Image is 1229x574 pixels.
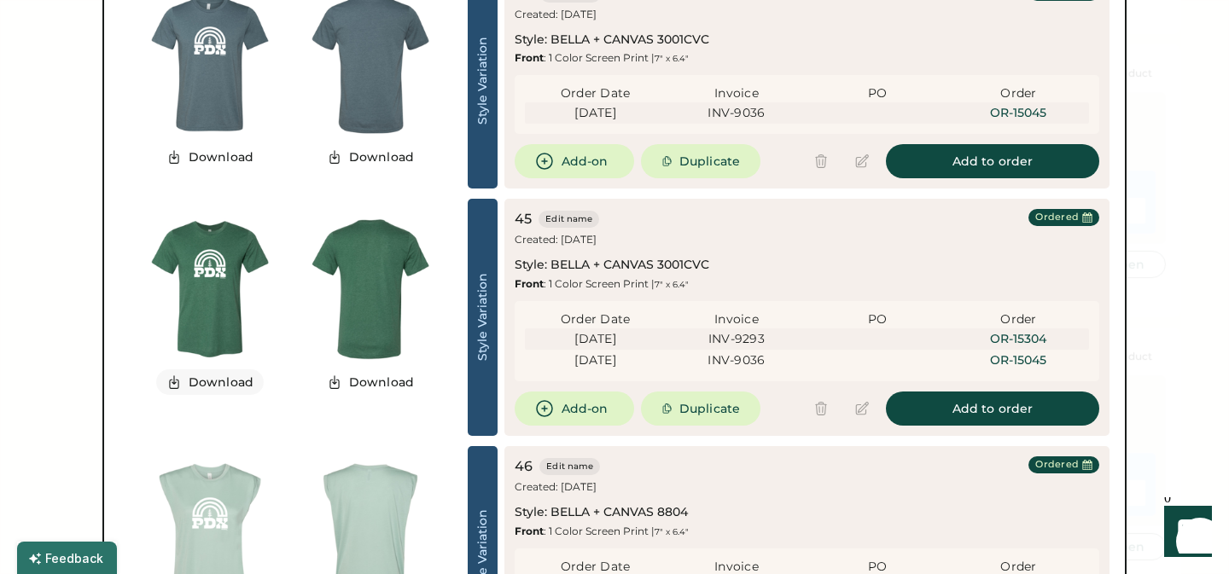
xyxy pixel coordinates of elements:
div: Order Date [525,85,666,102]
button: Download [317,369,424,395]
div: : 1 Color Screen Print | [515,51,689,65]
div: INV-9036 [666,352,807,369]
div: Created: [DATE] [515,233,600,246]
div: : 1 Color Screen Print | [515,525,689,538]
img: generate-image [130,209,290,369]
strong: Front [515,51,544,64]
div: : 1 Color Screen Print | [515,277,689,291]
div: Created: [DATE] [515,8,600,21]
div: Order [948,85,1089,102]
button: Download [317,144,424,170]
div: OR-15045 [948,352,1089,369]
div: [DATE] [525,105,666,122]
button: Download [156,369,264,395]
div: Style Variation [475,17,492,145]
img: generate-image [290,209,451,369]
button: This item is used in an order and cannot be edited. You can "Duplicate" the product instead. [845,144,879,178]
div: OR-15045 [948,105,1089,122]
div: [DATE] [525,352,666,369]
div: Ordered [1035,458,1079,472]
div: PO [807,311,948,328]
button: Edit name [539,211,599,228]
div: Created: [DATE] [515,480,600,494]
button: Edit name [539,458,600,475]
button: Download [156,144,264,170]
font: 7" x 6.4" [655,279,689,290]
div: PO [807,85,948,102]
button: Last Order Date: [1082,212,1092,223]
button: This item is used in an order and cannot be deleted. You can "Hide product" instead. [804,144,838,178]
div: Invoice [666,311,807,328]
button: Add to order [886,144,1099,178]
div: INV-9293 [666,331,807,348]
div: OR-15304 [948,331,1089,348]
div: Invoice [666,85,807,102]
button: This item is used in an order and cannot be deleted. You can "Hide product" instead. [804,391,838,426]
div: Style Variation [475,253,492,381]
font: 7" x 6.4" [655,526,689,537]
button: Add to order [886,391,1099,426]
button: Last Order Date: [1082,460,1092,470]
div: 46 [515,456,533,477]
div: Order Date [525,311,666,328]
button: Add-on [515,144,634,178]
strong: Front [515,525,544,537]
iframe: Front Chat [1148,497,1221,571]
div: Style: BELLA + CANVAS 3001CVC [515,257,709,274]
div: INV-9036 [666,105,807,122]
div: Order [948,311,1089,328]
button: Add-on [515,391,634,426]
div: Style: BELLA + CANVAS 8804 [515,504,688,521]
div: Ordered [1035,211,1079,224]
button: Duplicate [641,391,760,426]
strong: Front [515,277,544,290]
div: [DATE] [525,331,666,348]
button: This item is used in an order and cannot be edited. You can "Duplicate" the product instead. [845,391,879,426]
div: Style: BELLA + CANVAS 3001CVC [515,32,709,49]
div: 45 [515,209,532,229]
font: 7" x 6.4" [655,53,689,64]
button: Duplicate [641,144,760,178]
